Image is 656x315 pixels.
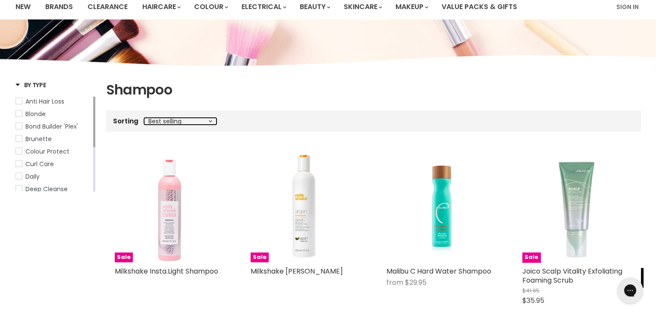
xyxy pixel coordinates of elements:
a: Colour Protect [16,147,91,156]
img: Malibu C Hard Water Shampoo [409,152,474,262]
a: Brunette [16,134,91,144]
span: Sale [522,252,540,262]
span: Anti Hair Loss [25,97,64,106]
span: Bond Builder 'Plex' [25,122,78,131]
a: Joico Scalp Vitality Exfoliating Foaming ScrubSale [522,152,632,262]
span: from [386,277,403,287]
a: Anti Hair Loss [16,97,91,106]
a: Deep Cleanse [16,184,91,194]
span: Curl Care [25,160,54,168]
h3: By Type [16,81,46,89]
img: Joico Scalp Vitality Exfoliating Foaming Scrub [522,152,632,262]
h1: Shampoo [106,81,641,99]
a: Malibu C Hard Water Shampoo [386,152,496,262]
a: Milkshake Insta.Light Shampoo [115,266,218,276]
img: Milkshake Argan Shampoo [251,152,361,262]
span: Blonde [25,110,46,118]
a: Joico Scalp Vitality Exfoliating Foaming Scrub [522,266,622,285]
a: Daily [16,172,91,181]
span: $29.95 [405,277,427,287]
a: Malibu C Hard Water Shampoo [386,266,491,276]
span: $35.95 [522,296,544,306]
a: Curl Care [16,159,91,169]
span: Daily [25,172,40,181]
a: Milkshake [PERSON_NAME] [251,266,343,276]
span: Sale [251,252,269,262]
iframe: Gorgias live chat messenger [613,274,647,306]
span: Sale [115,252,133,262]
a: Blonde [16,109,91,119]
img: Milkshake Insta.Light Shampoo [115,152,225,262]
span: $41.95 [522,287,540,295]
a: Bond Builder 'Plex' [16,122,91,131]
a: Milkshake Argan ShampooSale [251,152,361,262]
a: Milkshake Insta.Light ShampooSale [115,152,225,262]
label: Sorting [113,117,138,125]
span: Brunette [25,135,52,143]
span: Colour Protect [25,147,69,156]
span: Deep Cleanse [25,185,68,193]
